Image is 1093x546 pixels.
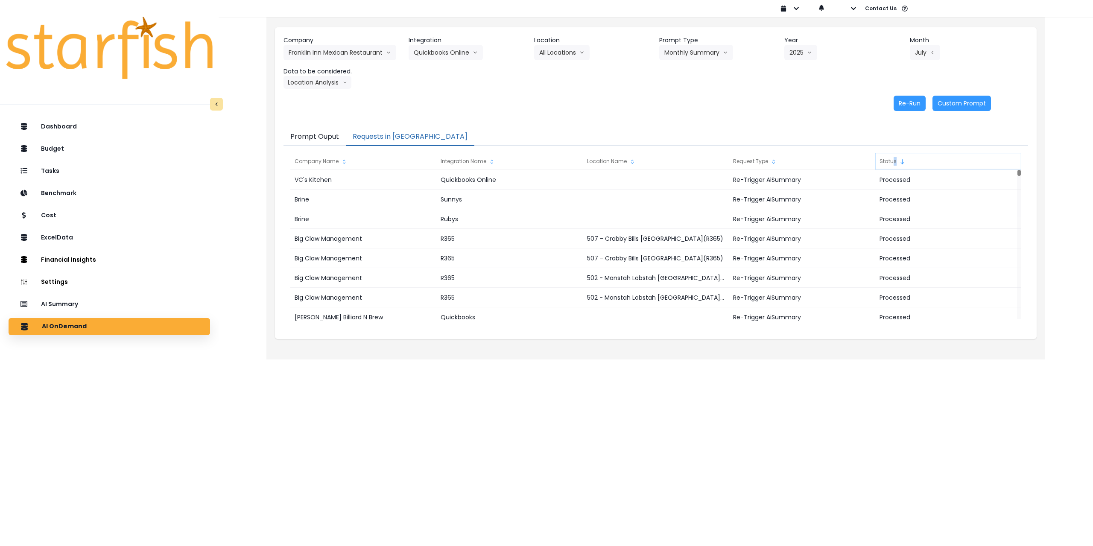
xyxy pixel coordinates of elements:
[290,170,436,190] div: VC's Kitchen
[290,153,436,170] div: Company Name
[910,45,940,60] button: Julyarrow left line
[343,78,347,87] svg: arrow down line
[41,190,76,197] p: Benchmark
[283,128,346,146] button: Prompt Ouput
[729,153,874,170] div: Request Type
[875,268,1021,288] div: Processed
[875,229,1021,248] div: Processed
[283,76,351,89] button: Location Analysisarrow down line
[723,48,728,57] svg: arrow down line
[9,163,210,180] button: Tasks
[583,248,728,268] div: 507 - Crabby Bills [GEOGRAPHIC_DATA](R365)
[930,48,935,57] svg: arrow left line
[290,229,436,248] div: Big Claw Management
[9,229,210,246] button: ExcelData
[488,158,495,165] svg: sort
[899,158,906,165] svg: sort down
[583,268,728,288] div: 502 - Monstah Lobstah [GEOGRAPHIC_DATA](R365)
[875,153,1021,170] div: Status
[473,48,478,57] svg: arrow down line
[436,248,582,268] div: R365
[9,296,210,313] button: AI Summary
[41,145,64,152] p: Budget
[784,36,903,45] header: Year
[409,45,483,60] button: Quickbooks Onlinearrow down line
[283,45,396,60] button: Franklin Inn Mexican Restaurantarrow down line
[729,268,874,288] div: Re-Trigger AiSummary
[729,229,874,248] div: Re-Trigger AiSummary
[409,36,527,45] header: Integration
[583,153,728,170] div: Location Name
[659,36,777,45] header: Prompt Type
[290,209,436,229] div: Brine
[290,268,436,288] div: Big Claw Management
[875,170,1021,190] div: Processed
[436,190,582,209] div: Sunnys
[534,45,590,60] button: All Locationsarrow down line
[290,307,436,327] div: [PERSON_NAME] Billiard N Brew
[729,288,874,307] div: Re-Trigger AiSummary
[436,209,582,229] div: Rubys
[341,158,348,165] svg: sort
[659,45,733,60] button: Monthly Summaryarrow down line
[41,212,56,219] p: Cost
[583,229,728,248] div: 507 - Crabby Bills [GEOGRAPHIC_DATA](R365)
[875,288,1021,307] div: Processed
[436,170,582,190] div: Quickbooks Online
[729,307,874,327] div: Re-Trigger AiSummary
[534,36,652,45] header: Location
[729,190,874,209] div: Re-Trigger AiSummary
[583,288,728,307] div: 502 - Monstah Lobstah [GEOGRAPHIC_DATA](R365)
[290,248,436,268] div: Big Claw Management
[436,268,582,288] div: R365
[9,318,210,335] button: AI OnDemand
[729,170,874,190] div: Re-Trigger AiSummary
[283,36,402,45] header: Company
[42,323,87,330] p: AI OnDemand
[784,45,817,60] button: 2025arrow down line
[770,158,777,165] svg: sort
[9,118,210,135] button: Dashboard
[629,158,636,165] svg: sort
[894,96,926,111] button: Re-Run
[41,123,77,130] p: Dashboard
[41,167,59,175] p: Tasks
[932,96,991,111] button: Custom Prompt
[9,251,210,269] button: Financial Insights
[290,288,436,307] div: Big Claw Management
[579,48,584,57] svg: arrow down line
[386,48,391,57] svg: arrow down line
[807,48,812,57] svg: arrow down line
[875,248,1021,268] div: Processed
[436,288,582,307] div: R365
[875,209,1021,229] div: Processed
[9,185,210,202] button: Benchmark
[9,207,210,224] button: Cost
[9,274,210,291] button: Settings
[436,229,582,248] div: R365
[41,301,78,308] p: AI Summary
[283,67,402,76] header: Data to be considered.
[41,234,73,241] p: ExcelData
[9,140,210,158] button: Budget
[290,190,436,209] div: Brine
[875,307,1021,327] div: Processed
[729,209,874,229] div: Re-Trigger AiSummary
[729,248,874,268] div: Re-Trigger AiSummary
[436,153,582,170] div: Integration Name
[436,307,582,327] div: Quickbooks
[875,190,1021,209] div: Processed
[910,36,1028,45] header: Month
[346,128,474,146] button: Requests in [GEOGRAPHIC_DATA]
